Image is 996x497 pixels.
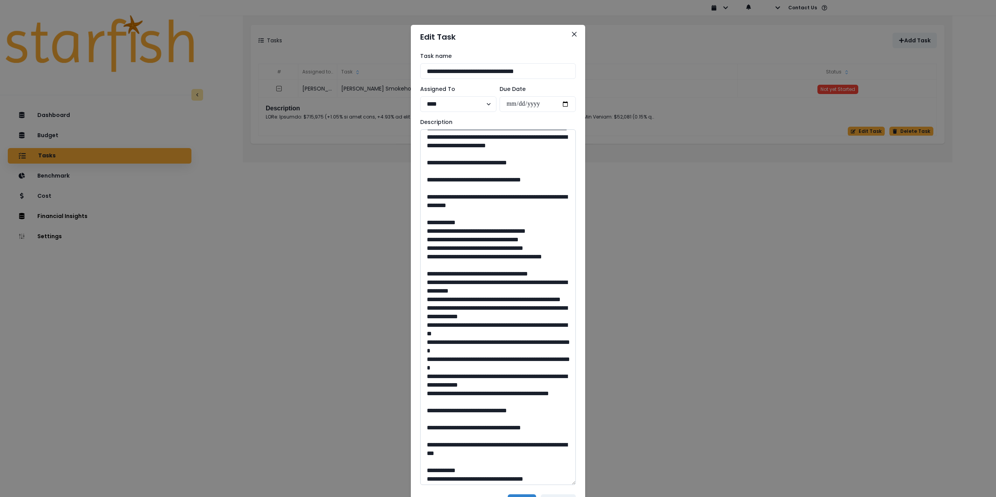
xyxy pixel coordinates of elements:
label: Assigned To [420,85,492,93]
header: Edit Task [411,25,585,49]
label: Task name [420,52,571,60]
button: Close [568,28,580,40]
label: Description [420,118,571,126]
label: Due Date [500,85,571,93]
